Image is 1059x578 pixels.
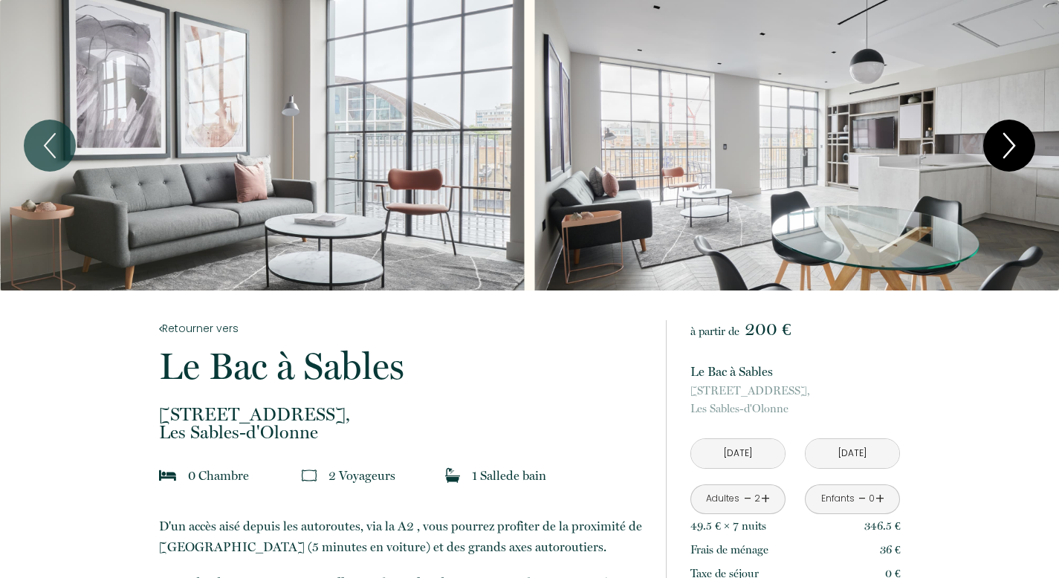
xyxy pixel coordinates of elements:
img: guests [302,468,317,483]
p: D'un accès aisé depuis les autoroutes, via la A2 , vous pourrez profiter de la proximité de [GEOG... [159,516,647,557]
span: [STREET_ADDRESS], [690,382,900,400]
p: 346.5 € [864,517,901,535]
a: + [875,487,884,510]
div: 0 [868,492,875,506]
p: Le Bac à Sables [690,361,900,382]
span: à partir de [690,325,739,338]
span: [STREET_ADDRESS], [159,406,647,423]
button: Next [983,120,1035,172]
p: 49.5 € × 7 nuit [690,517,766,535]
input: Arrivée [691,439,785,468]
a: - [744,487,752,510]
span: 200 € [745,319,791,340]
p: Le Bac à Sables [159,348,647,385]
p: Frais de ménage [690,541,768,559]
div: Enfants [821,492,855,506]
p: 2 Voyageur [328,465,395,486]
input: Départ [806,439,899,468]
div: 2 [754,492,761,506]
div: Adultes [706,492,739,506]
p: 1 Salle de bain [472,465,546,486]
p: 0 Chambre [188,465,249,486]
span: s [390,468,395,483]
p: Les Sables-d'Olonne [690,382,900,418]
p: Les Sables-d'Olonne [159,406,647,441]
span: s [762,519,766,533]
p: 36 € [880,541,901,559]
a: - [858,487,867,510]
a: Retourner vers [159,320,647,337]
a: + [761,487,770,510]
button: Previous [24,120,76,172]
